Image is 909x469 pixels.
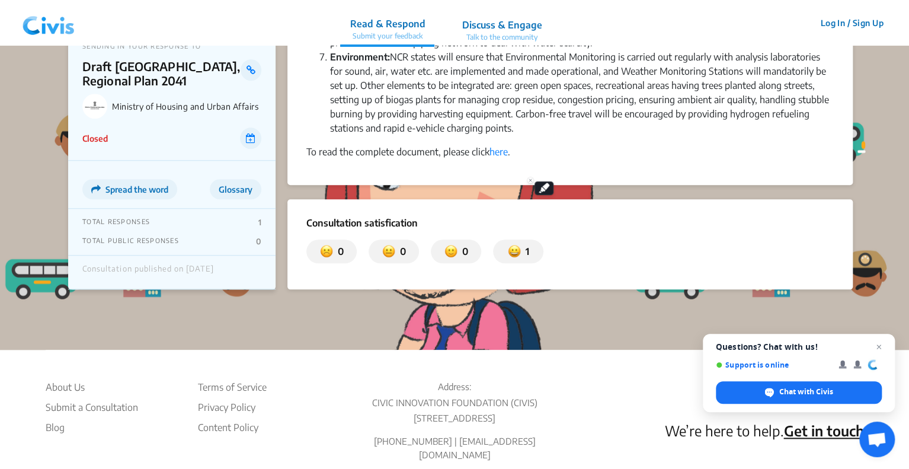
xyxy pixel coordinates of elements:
[197,380,266,394] li: Terms of Service
[46,380,138,394] li: About Us
[783,422,863,439] a: Get in touch
[197,400,266,414] li: Privacy Policy
[344,380,565,394] p: Address:
[18,5,79,41] img: navlogo.png
[462,32,542,43] p: Talk to the community
[258,218,261,227] p: 1
[112,101,261,111] p: Ministry of Housing and Urban Affairs
[306,216,834,230] p: Consultation satisfication
[444,244,457,259] img: somewhat_satisfied.svg
[219,184,252,194] span: Glossary
[395,244,406,259] p: 0
[716,381,882,404] div: Chat with Civis
[333,244,344,259] p: 0
[382,244,395,259] img: somewhat_dissatisfied.svg
[82,237,179,246] p: TOTAL PUBLIC RESPONSES
[812,14,891,32] button: Log In / Sign Up
[872,340,886,354] span: Close chat
[489,146,508,158] a: here
[716,342,882,352] span: Questions? Chat with us!
[508,244,521,259] img: satisfied.svg
[82,132,108,145] p: Closed
[330,50,834,135] li: NCR states will ensure that Environmental Monitoring is carried out regularly with analysis labor...
[344,435,565,461] p: [PHONE_NUMBER] | [EMAIL_ADDRESS][DOMAIN_NAME]
[344,396,565,410] p: CIVIC INNOVATION FOUNDATION (CIVIS)
[344,411,565,425] p: [STREET_ADDRESS]
[462,18,542,32] p: Discuss & Engage
[82,94,107,119] img: Ministry of Housing and Urban Affairs logo
[46,420,138,435] a: Blog
[82,42,261,50] p: SENDING IN YOUR RESPONSE TO
[46,400,138,414] li: Submit a Consultation
[330,51,390,63] b: Environment:
[82,218,150,227] p: TOTAL RESPONSES
[457,244,468,259] p: 0
[716,360,830,369] span: Support is online
[105,184,168,194] span: Spread the word
[82,264,214,280] div: Consultation published on [DATE]
[664,420,863,441] p: We’re here to help.
[210,179,261,199] button: Glossary
[82,179,177,199] button: Spread the word
[350,31,425,42] p: Submit your feedback
[320,244,333,259] img: dissatisfied.svg
[306,145,834,159] p: To read the complete document, please click .
[779,387,833,397] span: Chat with Civis
[256,237,261,246] p: 0
[82,59,241,88] p: Draft [GEOGRAPHIC_DATA], Regional Plan 2041
[350,17,425,31] p: Read & Respond
[859,422,895,457] div: Open chat
[521,244,529,259] p: 1
[197,420,266,435] li: Content Policy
